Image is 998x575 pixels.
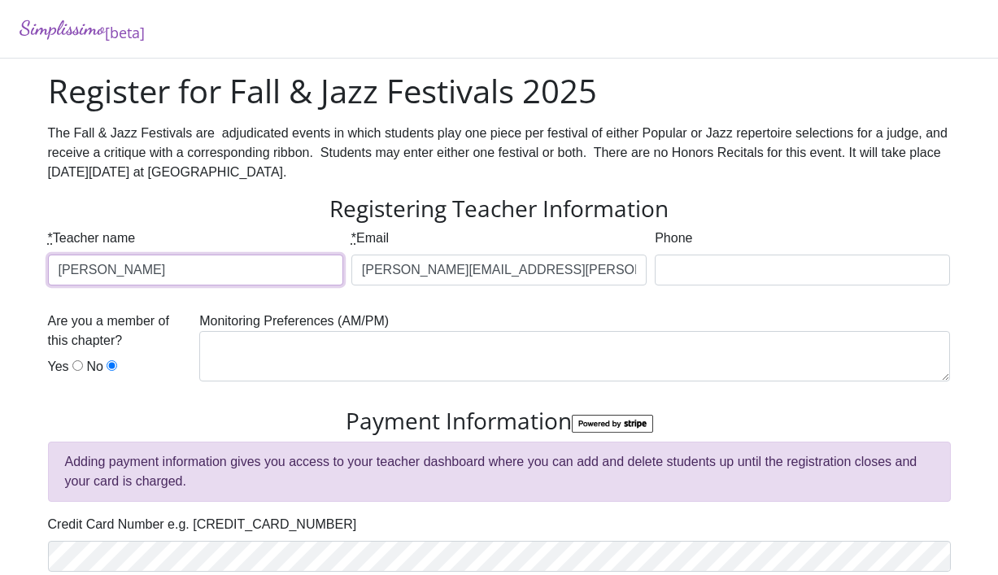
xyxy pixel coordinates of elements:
[572,415,653,433] img: StripeBadge-6abf274609356fb1c7d224981e4c13d8e07f95b5cc91948bd4e3604f74a73e6b.png
[195,311,954,394] div: Monitoring Preferences (AM/PM)
[48,515,357,534] label: Credit Card Number e.g. [CREDIT_CARD_NUMBER]
[48,231,53,245] abbr: required
[48,229,136,248] label: Teacher name
[655,229,692,248] label: Phone
[87,357,103,377] label: No
[48,407,951,435] h3: Payment Information
[48,311,192,351] label: Are you a member of this chapter?
[48,124,951,182] div: The Fall & Jazz Festivals are adjudicated events in which students play one piece per festival of...
[351,229,389,248] label: Email
[351,231,356,245] abbr: required
[48,357,69,377] label: Yes
[20,13,145,45] a: Simplissimo[beta]
[48,195,951,223] h3: Registering Teacher Information
[48,72,951,111] h1: Register for Fall & Jazz Festivals 2025
[48,442,951,502] div: Adding payment information gives you access to your teacher dashboard where you can add and delet...
[105,23,145,42] sub: [beta]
